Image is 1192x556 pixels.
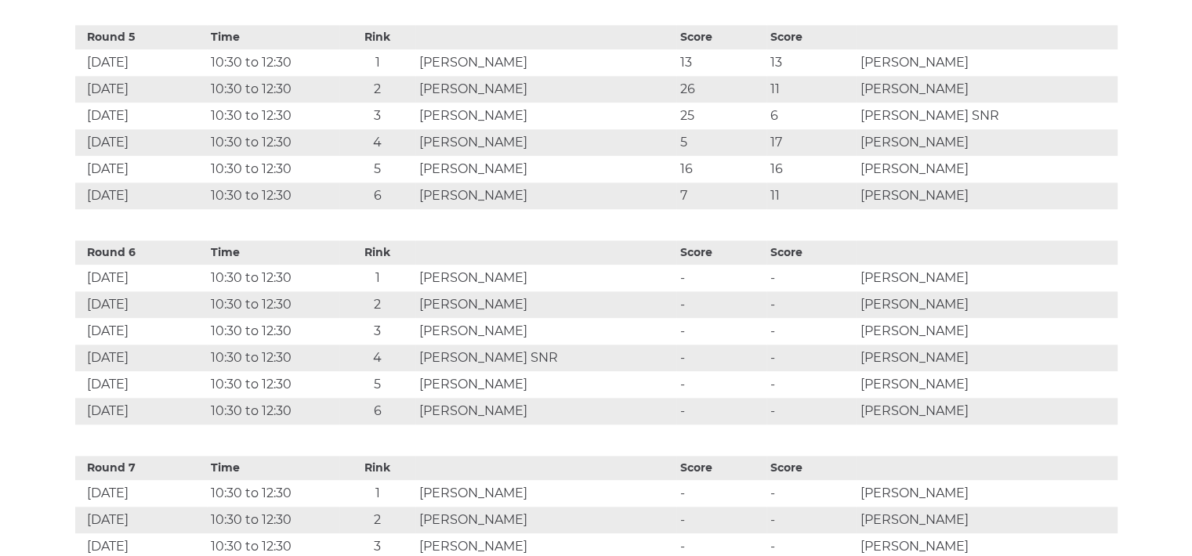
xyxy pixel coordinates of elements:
td: [DATE] [75,182,208,209]
td: 10:30 to 12:30 [207,129,339,156]
td: [DATE] [75,49,208,76]
td: 16 [676,156,766,182]
td: [PERSON_NAME] [856,291,1117,318]
td: [PERSON_NAME] [856,398,1117,424]
td: [PERSON_NAME] [856,265,1117,291]
td: [DATE] [75,129,208,156]
th: Rink [339,456,415,480]
td: 3 [339,103,415,129]
td: 6 [766,103,857,129]
td: 10:30 to 12:30 [207,103,339,129]
th: Time [207,240,339,265]
td: 10:30 to 12:30 [207,291,339,318]
td: 13 [676,49,766,76]
td: 13 [766,49,857,76]
td: 16 [766,156,857,182]
td: 11 [766,182,857,209]
th: Score [766,240,857,265]
td: [PERSON_NAME] [856,345,1117,371]
td: - [676,507,766,533]
td: - [676,398,766,424]
td: [PERSON_NAME] [856,76,1117,103]
td: 2 [339,507,415,533]
td: 10:30 to 12:30 [207,345,339,371]
td: [PERSON_NAME] [415,182,676,209]
td: 10:30 to 12:30 [207,49,339,76]
td: 2 [339,76,415,103]
td: 5 [676,129,766,156]
td: - [766,291,857,318]
td: [PERSON_NAME] [856,371,1117,398]
th: Round 7 [75,456,208,480]
td: 4 [339,129,415,156]
td: [DATE] [75,76,208,103]
td: - [676,291,766,318]
td: [PERSON_NAME] [856,507,1117,533]
td: [DATE] [75,291,208,318]
td: 5 [339,156,415,182]
td: [PERSON_NAME] [856,182,1117,209]
td: [PERSON_NAME] [415,129,676,156]
td: - [676,371,766,398]
td: [PERSON_NAME] [415,318,676,345]
td: 26 [676,76,766,103]
th: Time [207,25,339,49]
td: 7 [676,182,766,209]
td: 1 [339,265,415,291]
td: [PERSON_NAME] [856,318,1117,345]
td: [PERSON_NAME] [415,103,676,129]
td: 1 [339,49,415,76]
td: [PERSON_NAME] [415,480,676,507]
td: [DATE] [75,318,208,345]
td: [PERSON_NAME] SNR [415,345,676,371]
td: [DATE] [75,398,208,424]
td: - [766,265,857,291]
td: 10:30 to 12:30 [207,76,339,103]
td: 6 [339,182,415,209]
td: 25 [676,103,766,129]
td: - [766,371,857,398]
td: 10:30 to 12:30 [207,480,339,507]
td: 10:30 to 12:30 [207,318,339,345]
td: 17 [766,129,857,156]
td: [PERSON_NAME] SNR [856,103,1117,129]
td: - [766,318,857,345]
td: [PERSON_NAME] [856,49,1117,76]
td: [PERSON_NAME] [415,49,676,76]
td: 10:30 to 12:30 [207,265,339,291]
td: [DATE] [75,345,208,371]
td: 10:30 to 12:30 [207,507,339,533]
th: Rink [339,240,415,265]
td: [PERSON_NAME] [415,265,676,291]
td: [DATE] [75,103,208,129]
td: [DATE] [75,480,208,507]
th: Rink [339,25,415,49]
td: - [766,507,857,533]
td: 10:30 to 12:30 [207,398,339,424]
td: 5 [339,371,415,398]
td: [PERSON_NAME] [415,398,676,424]
td: [PERSON_NAME] [415,507,676,533]
th: Time [207,456,339,480]
td: 6 [339,398,415,424]
td: - [766,480,857,507]
td: [DATE] [75,371,208,398]
td: - [676,265,766,291]
th: Score [766,25,857,49]
td: [PERSON_NAME] [415,371,676,398]
td: - [766,345,857,371]
td: 1 [339,480,415,507]
th: Round 5 [75,25,208,49]
td: - [676,318,766,345]
th: Score [676,240,766,265]
td: [PERSON_NAME] [415,291,676,318]
td: [DATE] [75,507,208,533]
td: 3 [339,318,415,345]
th: Score [676,25,766,49]
td: - [676,480,766,507]
td: 10:30 to 12:30 [207,156,339,182]
td: [PERSON_NAME] [856,129,1117,156]
td: [PERSON_NAME] [856,480,1117,507]
td: [PERSON_NAME] [856,156,1117,182]
td: [PERSON_NAME] [415,76,676,103]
